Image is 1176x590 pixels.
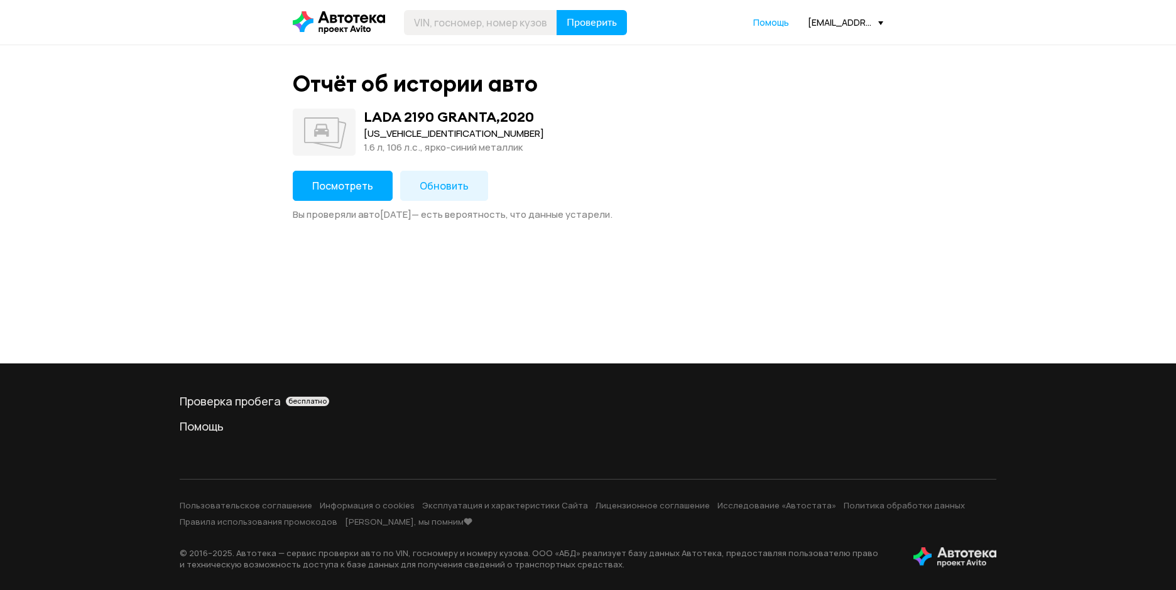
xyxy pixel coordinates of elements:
[422,500,588,511] a: Эксплуатация и характеристики Сайта
[320,500,415,511] a: Информация о cookies
[293,208,883,221] div: Вы проверяли авто [DATE] — есть вероятность, что данные устарели.
[180,500,312,511] a: Пользовательское соглашение
[844,500,965,511] a: Политика обработки данных
[180,394,996,409] div: Проверка пробега
[180,419,996,434] a: Помощь
[293,171,393,201] button: Посмотреть
[180,516,337,527] a: Правила использования промокодов
[753,16,789,29] a: Помощь
[808,16,883,28] div: [EMAIL_ADDRESS][DOMAIN_NAME]
[293,70,538,97] div: Отчёт об истории авто
[364,109,534,125] div: LADA 2190 GRANTA , 2020
[717,500,836,511] a: Исследование «Автостата»
[364,141,544,154] div: 1.6 л, 106 л.c., ярко-синий металлик
[596,500,710,511] a: Лицензионное соглашение
[404,10,557,35] input: VIN, госномер, номер кузова
[913,547,996,567] img: tWS6KzJlK1XUpy65r7uaHVIs4JI6Dha8Nraz9T2hA03BhoCc4MtbvZCxBLwJIh+mQSIAkLBJpqMoKVdP8sONaFJLCz6I0+pu7...
[364,127,544,141] div: [US_VEHICLE_IDENTIFICATION_NUMBER]
[312,179,373,193] span: Посмотреть
[557,10,627,35] button: Проверить
[288,397,327,405] span: бесплатно
[400,171,488,201] button: Обновить
[180,547,893,570] p: © 2016– 2025 . Автотека — сервис проверки авто по VIN, госномеру и номеру кузова. ООО «АБД» реали...
[420,179,469,193] span: Обновить
[345,516,472,527] a: [PERSON_NAME], мы помним
[567,18,617,28] span: Проверить
[180,394,996,409] a: Проверка пробегабесплатно
[753,16,789,28] span: Помощь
